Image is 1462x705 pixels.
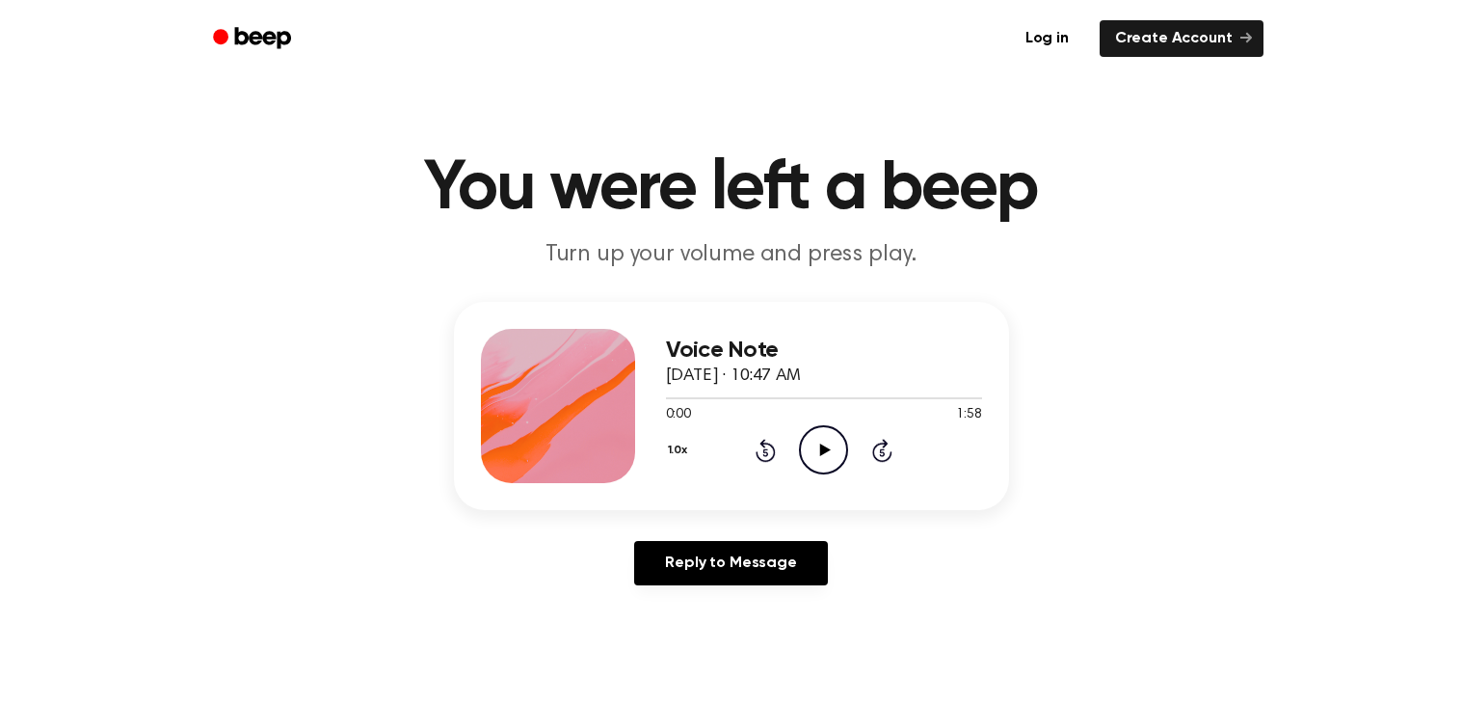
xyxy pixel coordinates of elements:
span: 0:00 [666,405,691,425]
span: 1:58 [956,405,981,425]
h1: You were left a beep [238,154,1225,224]
a: Create Account [1100,20,1263,57]
a: Reply to Message [634,541,827,585]
span: [DATE] · 10:47 AM [666,367,801,385]
h3: Voice Note [666,338,982,364]
a: Beep [199,20,308,58]
a: Log in [1006,16,1088,61]
button: 1.0x [666,434,695,467]
p: Turn up your volume and press play. [361,239,1102,271]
